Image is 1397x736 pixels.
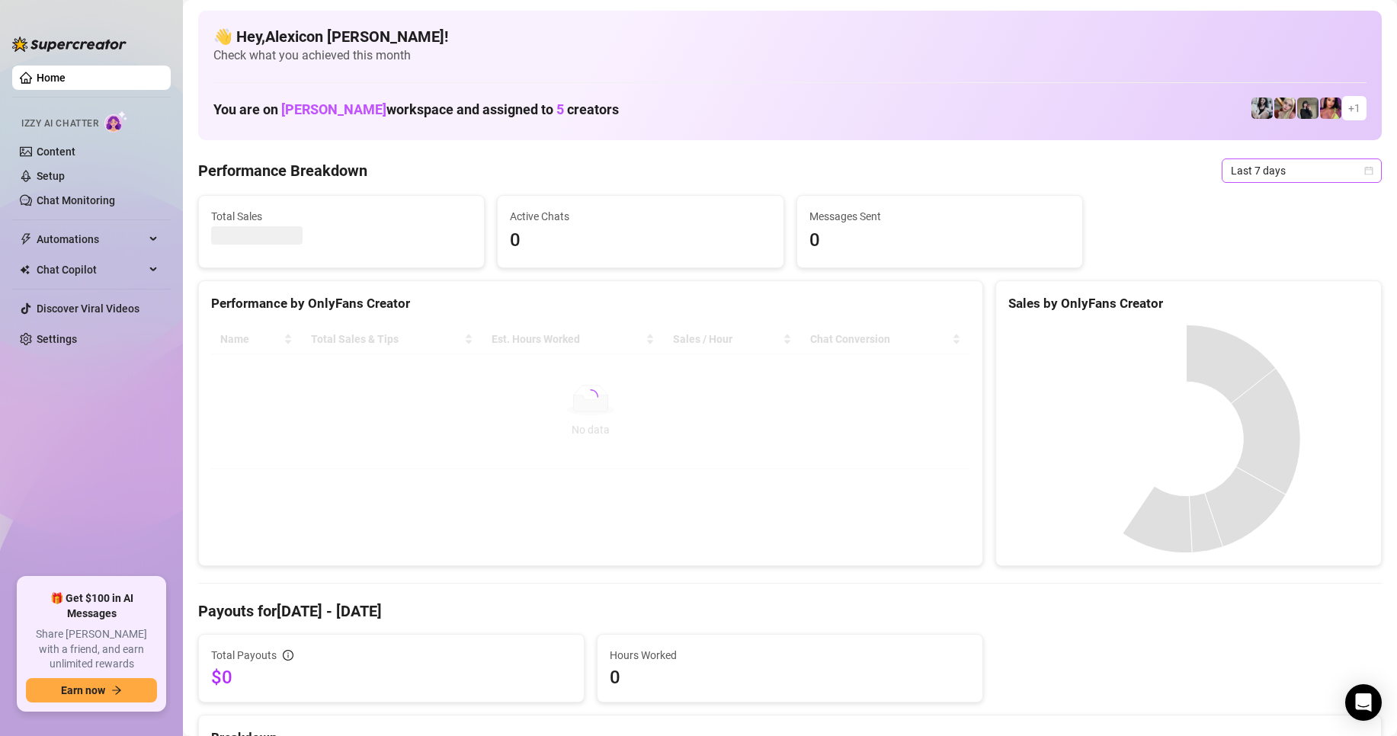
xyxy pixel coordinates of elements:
[26,678,157,702] button: Earn nowarrow-right
[213,47,1367,64] span: Check what you achieved this month
[37,72,66,84] a: Home
[211,208,472,225] span: Total Sales
[809,208,1070,225] span: Messages Sent
[510,226,771,255] span: 0
[213,26,1367,47] h4: 👋 Hey, Alexicon [PERSON_NAME] !
[37,227,145,251] span: Automations
[37,333,77,345] a: Settings
[556,101,564,117] span: 5
[1231,159,1373,182] span: Last 7 days
[37,258,145,282] span: Chat Copilot
[111,685,122,696] span: arrow-right
[610,647,970,664] span: Hours Worked
[1008,293,1369,314] div: Sales by OnlyFans Creator
[1348,100,1360,117] span: + 1
[37,170,65,182] a: Setup
[26,591,157,621] span: 🎁 Get $100 in AI Messages
[21,117,98,131] span: Izzy AI Chatter
[37,194,115,206] a: Chat Monitoring
[1274,98,1296,119] img: Anna
[1320,98,1341,119] img: GODDESS
[211,665,572,690] span: $0
[1345,684,1382,721] div: Open Intercom Messenger
[1251,98,1273,119] img: Sadie
[213,101,619,118] h1: You are on workspace and assigned to creators
[211,647,277,664] span: Total Payouts
[1297,98,1318,119] img: Anna
[510,208,771,225] span: Active Chats
[583,389,598,405] span: loading
[26,627,157,672] span: Share [PERSON_NAME] with a friend, and earn unlimited rewards
[37,302,139,315] a: Discover Viral Videos
[198,600,1382,622] h4: Payouts for [DATE] - [DATE]
[281,101,386,117] span: [PERSON_NAME]
[20,233,32,245] span: thunderbolt
[809,226,1070,255] span: 0
[104,110,128,133] img: AI Chatter
[610,665,970,690] span: 0
[20,264,30,275] img: Chat Copilot
[283,650,293,661] span: info-circle
[37,146,75,158] a: Content
[12,37,127,52] img: logo-BBDzfeDw.svg
[211,293,970,314] div: Performance by OnlyFans Creator
[198,160,367,181] h4: Performance Breakdown
[1364,166,1373,175] span: calendar
[61,684,105,696] span: Earn now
